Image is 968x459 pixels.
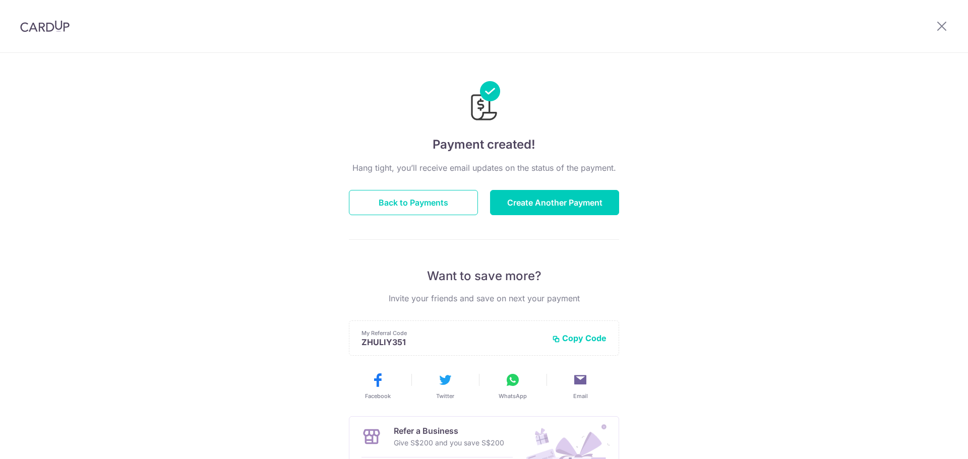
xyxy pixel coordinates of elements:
[499,392,527,400] span: WhatsApp
[349,190,478,215] button: Back to Payments
[348,372,407,400] button: Facebook
[349,136,619,154] h4: Payment created!
[349,268,619,284] p: Want to save more?
[20,20,70,32] img: CardUp
[349,292,619,304] p: Invite your friends and save on next your payment
[361,337,544,347] p: ZHULIY351
[551,372,610,400] button: Email
[349,162,619,174] p: Hang tight, you’ll receive email updates on the status of the payment.
[490,190,619,215] button: Create Another Payment
[365,392,391,400] span: Facebook
[394,437,504,449] p: Give S$200 and you save S$200
[573,392,588,400] span: Email
[552,333,607,343] button: Copy Code
[436,392,454,400] span: Twitter
[483,372,542,400] button: WhatsApp
[415,372,475,400] button: Twitter
[394,425,504,437] p: Refer a Business
[468,81,500,123] img: Payments
[361,329,544,337] p: My Referral Code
